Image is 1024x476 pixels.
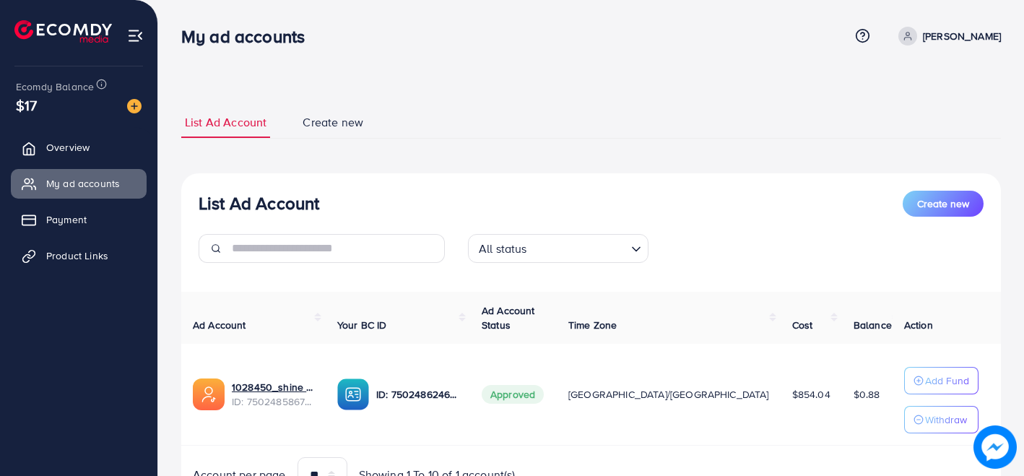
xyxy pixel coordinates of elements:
[127,27,144,44] img: menu
[16,95,37,116] span: $17
[14,20,112,43] img: logo
[482,385,544,404] span: Approved
[181,26,316,47] h3: My ad accounts
[903,191,984,217] button: Create new
[193,378,225,410] img: ic-ads-acc.e4c84228.svg
[376,386,459,403] p: ID: 7502486246770786320
[127,99,142,113] img: image
[904,406,979,433] button: Withdraw
[854,318,892,332] span: Balance
[232,394,314,409] span: ID: 7502485867387338759
[854,387,880,402] span: $0.88
[199,193,319,214] h3: List Ad Account
[232,380,314,410] div: <span class='underline'>1028450_shine appeal_1746808772166</span></br>7502485867387338759
[568,387,769,402] span: [GEOGRAPHIC_DATA]/[GEOGRAPHIC_DATA]
[11,205,147,234] a: Payment
[531,235,625,259] input: Search for option
[46,212,87,227] span: Payment
[46,176,120,191] span: My ad accounts
[904,318,933,332] span: Action
[16,79,94,94] span: Ecomdy Balance
[193,318,246,332] span: Ad Account
[303,114,363,131] span: Create new
[482,303,535,332] span: Ad Account Status
[925,411,967,428] p: Withdraw
[904,367,979,394] button: Add Fund
[232,380,314,394] a: 1028450_shine appeal_1746808772166
[792,387,830,402] span: $854.04
[792,318,813,332] span: Cost
[11,241,147,270] a: Product Links
[925,372,969,389] p: Add Fund
[973,425,1017,469] img: image
[11,133,147,162] a: Overview
[476,238,530,259] span: All status
[11,169,147,198] a: My ad accounts
[337,378,369,410] img: ic-ba-acc.ded83a64.svg
[917,196,969,211] span: Create new
[46,140,90,155] span: Overview
[46,248,108,263] span: Product Links
[468,234,648,263] div: Search for option
[185,114,266,131] span: List Ad Account
[568,318,617,332] span: Time Zone
[893,27,1001,46] a: [PERSON_NAME]
[337,318,387,332] span: Your BC ID
[923,27,1001,45] p: [PERSON_NAME]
